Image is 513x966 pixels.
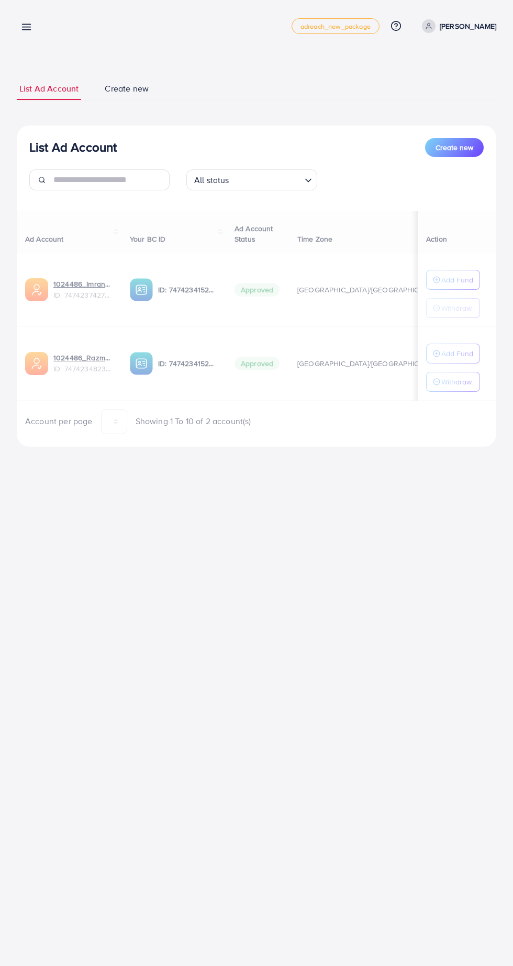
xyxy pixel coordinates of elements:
a: adreach_new_package [292,18,380,34]
p: [PERSON_NAME] [440,20,496,32]
input: Search for option [232,171,300,188]
span: adreach_new_package [300,23,371,30]
h3: List Ad Account [29,140,117,155]
span: Create new [105,83,149,95]
span: Create new [436,142,473,153]
a: [PERSON_NAME] [418,19,496,33]
span: List Ad Account [19,83,79,95]
div: Search for option [186,169,317,190]
button: Create new [425,138,484,157]
span: All status [192,173,231,188]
